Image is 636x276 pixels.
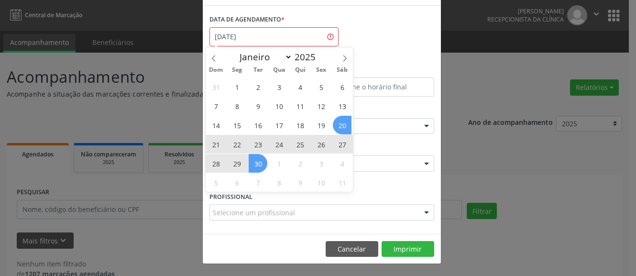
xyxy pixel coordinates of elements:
span: Sáb [332,67,353,73]
span: Setembro 1, 2025 [228,77,246,96]
label: PROFISSIONAL [209,189,252,204]
label: ATÉ [324,63,434,77]
span: Sex [311,67,332,73]
span: Outubro 6, 2025 [228,173,246,192]
span: Outubro 4, 2025 [333,154,351,173]
span: Setembro 30, 2025 [249,154,267,173]
span: Setembro 11, 2025 [291,97,309,115]
span: Setembro 10, 2025 [270,97,288,115]
span: Setembro 27, 2025 [333,135,351,154]
span: Outubro 10, 2025 [312,173,330,192]
span: Setembro 15, 2025 [228,116,246,134]
span: Setembro 5, 2025 [312,77,330,96]
span: Setembro 19, 2025 [312,116,330,134]
button: Cancelar [326,241,378,257]
span: Outubro 8, 2025 [270,173,288,192]
label: DATA DE AGENDAMENTO [209,12,285,27]
span: Setembro 2, 2025 [249,77,267,96]
span: Setembro 8, 2025 [228,97,246,115]
input: Selecione uma data ou intervalo [209,27,339,46]
span: Setembro 20, 2025 [333,116,351,134]
span: Setembro 16, 2025 [249,116,267,134]
span: Outubro 2, 2025 [291,154,309,173]
span: Outubro 1, 2025 [270,154,288,173]
span: Setembro 12, 2025 [312,97,330,115]
span: Setembro 25, 2025 [291,135,309,154]
span: Setembro 29, 2025 [228,154,246,173]
span: Selecione um profissional [213,208,295,218]
span: Qui [290,67,311,73]
span: Setembro 26, 2025 [312,135,330,154]
span: Dom [206,67,227,73]
span: Setembro 4, 2025 [291,77,309,96]
span: Seg [227,67,248,73]
select: Month [235,50,292,64]
input: Year [292,51,324,63]
span: Setembro 23, 2025 [249,135,267,154]
span: Setembro 7, 2025 [207,97,225,115]
span: Outubro 9, 2025 [291,173,309,192]
span: Outubro 11, 2025 [333,173,351,192]
span: Ter [248,67,269,73]
span: Outubro 5, 2025 [207,173,225,192]
span: Setembro 22, 2025 [228,135,246,154]
span: Setembro 21, 2025 [207,135,225,154]
span: Setembro 3, 2025 [270,77,288,96]
span: Setembro 13, 2025 [333,97,351,115]
span: Qua [269,67,290,73]
span: Outubro 3, 2025 [312,154,330,173]
input: Selecione o horário final [324,77,434,97]
span: Setembro 9, 2025 [249,97,267,115]
span: Setembro 6, 2025 [333,77,351,96]
span: Setembro 18, 2025 [291,116,309,134]
span: Outubro 7, 2025 [249,173,267,192]
button: Imprimir [382,241,434,257]
span: Setembro 24, 2025 [270,135,288,154]
span: Agosto 31, 2025 [207,77,225,96]
span: Setembro 14, 2025 [207,116,225,134]
span: Setembro 17, 2025 [270,116,288,134]
span: Setembro 28, 2025 [207,154,225,173]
